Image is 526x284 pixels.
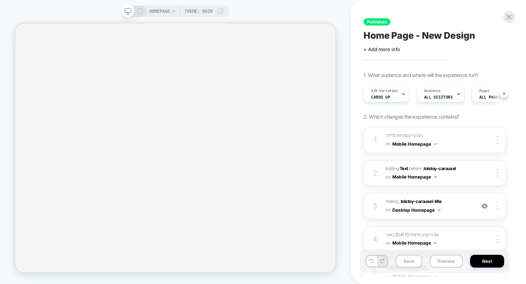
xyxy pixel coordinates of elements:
span: Hiding : [385,197,471,215]
span: Cards up [371,95,390,100]
span: on [385,140,390,148]
button: Desktop Homepage [392,206,441,215]
span: on [385,239,390,247]
span: באנר [DATE] עם טקסט מתחת [385,232,439,237]
span: All Visitors [424,95,453,100]
img: close [497,169,498,177]
span: on [385,206,390,214]
img: crossed eye [481,203,488,209]
span: Adding [385,166,408,171]
span: HOMEPAGE [149,5,170,17]
img: down arrow [434,242,437,244]
span: .tolstoy-carousel-title [399,199,441,204]
span: Published [363,18,390,26]
span: Pages [479,88,489,93]
span: + Add more info [363,46,400,52]
span: on [385,173,390,181]
div: 2 [371,166,379,180]
span: ריבועי קטגוריות גלילה [385,133,423,138]
img: close [497,136,498,144]
img: down arrow [434,143,437,145]
button: Preview [430,255,463,268]
div: 4 [371,233,379,246]
span: Theme: MAIN [184,5,213,17]
span: 1. What audience and where will the experience run? [363,72,478,78]
div: 3 [371,199,379,212]
img: down arrow [434,176,437,178]
span: BEFORE [409,166,421,171]
span: Audience [424,88,441,93]
span: 2. Which changes the experience contains? [363,114,459,120]
b: Text [400,166,408,171]
span: ALL PAGES [479,95,501,100]
span: Home Page - New Design [363,30,475,41]
div: 1 [371,133,379,146]
button: Save [396,255,422,268]
button: Next [470,255,504,268]
img: close [497,202,498,210]
span: .tolstoy-carousel [423,166,456,171]
img: close [497,235,498,243]
button: Mobile Homepage [392,139,437,149]
img: down arrow [438,209,441,211]
span: A/B Variation [371,88,398,93]
button: Mobile Homepage [392,172,437,181]
button: Mobile Homepage [392,238,437,247]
